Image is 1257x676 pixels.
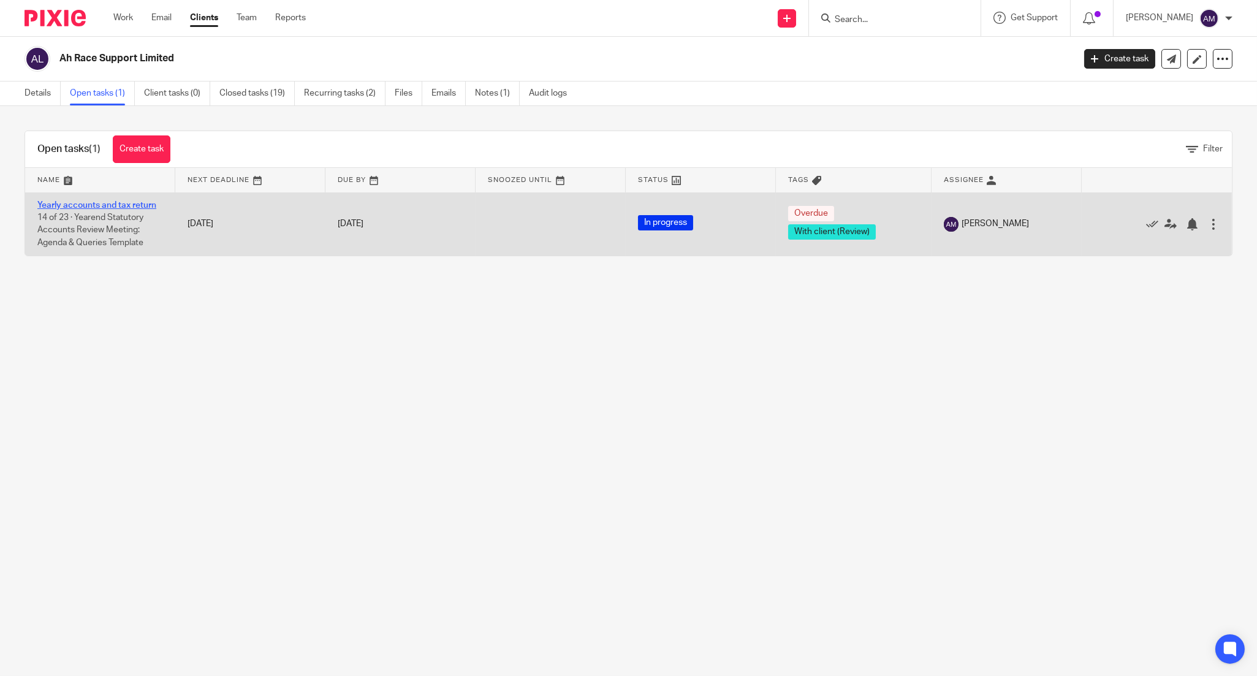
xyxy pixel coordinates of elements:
[338,219,363,228] span: [DATE]
[190,12,218,24] a: Clients
[37,201,156,210] a: Yearly accounts and tax return
[529,82,576,105] a: Audit logs
[962,218,1029,230] span: [PERSON_NAME]
[638,215,693,230] span: In progress
[25,46,50,72] img: svg%3E
[788,177,809,183] span: Tags
[638,177,669,183] span: Status
[25,10,86,26] img: Pixie
[788,206,834,221] span: Overdue
[1011,13,1058,22] span: Get Support
[37,213,143,247] span: 14 of 23 · Yearend Statutory Accounts Review Meeting: Agenda & Queries Template
[37,143,101,156] h1: Open tasks
[1203,145,1223,153] span: Filter
[304,82,385,105] a: Recurring tasks (2)
[1199,9,1219,28] img: svg%3E
[89,144,101,154] span: (1)
[70,82,135,105] a: Open tasks (1)
[788,224,876,240] span: With client (Review)
[834,15,944,26] input: Search
[144,82,210,105] a: Client tasks (0)
[944,217,959,232] img: svg%3E
[1126,12,1193,24] p: [PERSON_NAME]
[475,82,520,105] a: Notes (1)
[219,82,295,105] a: Closed tasks (19)
[431,82,466,105] a: Emails
[59,52,865,65] h2: Ah Race Support Limited
[151,12,172,24] a: Email
[113,12,133,24] a: Work
[1146,218,1164,230] a: Mark as done
[175,192,325,256] td: [DATE]
[275,12,306,24] a: Reports
[25,82,61,105] a: Details
[488,177,552,183] span: Snoozed Until
[395,82,422,105] a: Files
[1084,49,1155,69] a: Create task
[237,12,257,24] a: Team
[113,135,170,163] a: Create task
